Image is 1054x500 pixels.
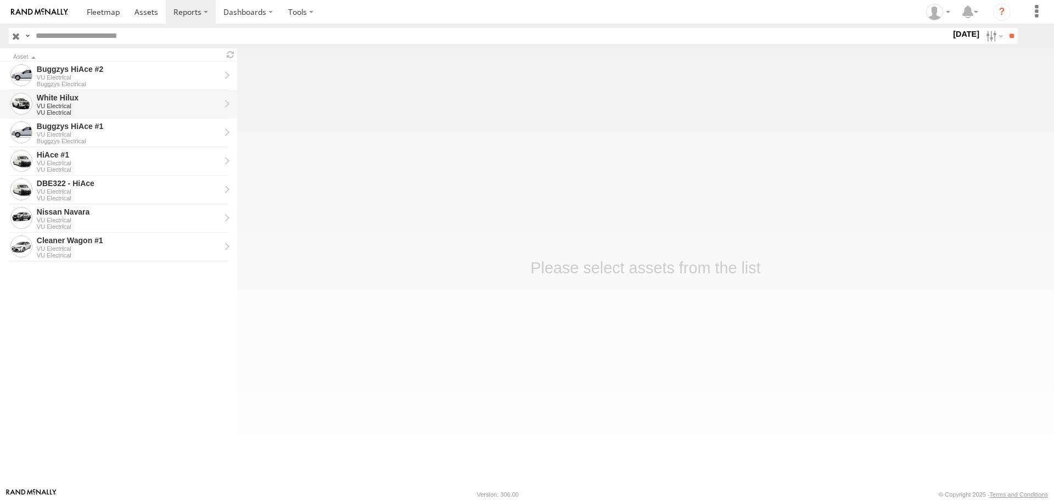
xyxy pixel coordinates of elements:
a: Terms and Conditions [990,491,1048,498]
label: Search Filter Options [982,28,1005,44]
div: DBE322 - HiAce - View Asset History [37,178,220,188]
div: VU Electrical [37,109,220,116]
div: VU Electrical [37,195,220,201]
div: Buggzys Electrical [37,81,220,87]
div: VU Electrical [37,245,220,252]
div: Version: 306.00 [477,491,519,498]
div: VU Electrical [37,188,220,195]
a: Visit our Website [6,489,57,500]
div: VU Electrical [37,160,220,166]
div: VU Electrical [37,103,220,109]
span: Refresh [224,49,237,60]
div: VU Electrical [37,223,220,230]
div: John Vu [922,4,954,20]
div: VU Electrical [37,217,220,223]
div: HiAce #1 - View Asset History [37,150,220,160]
div: Buggzys HiAce #2 - View Asset History [37,64,220,74]
div: © Copyright 2025 - [939,491,1048,498]
label: [DATE] [951,28,982,40]
div: VU Electrical [37,131,220,138]
div: Click to Sort [13,54,220,60]
label: Search Query [23,28,32,44]
div: VU Electrical [37,166,220,173]
div: Buggzys HiAce #1 - View Asset History [37,121,220,131]
div: Buggzys Electrical [37,138,220,144]
div: Cleaner Wagon #1 - View Asset History [37,235,220,245]
div: VU Electrical [37,74,220,81]
div: White Hilux - View Asset History [37,93,220,103]
div: Nissan Navara - View Asset History [37,207,220,217]
div: VU Electrical [37,252,220,259]
img: rand-logo.svg [11,8,68,16]
i: ? [993,3,1011,21]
